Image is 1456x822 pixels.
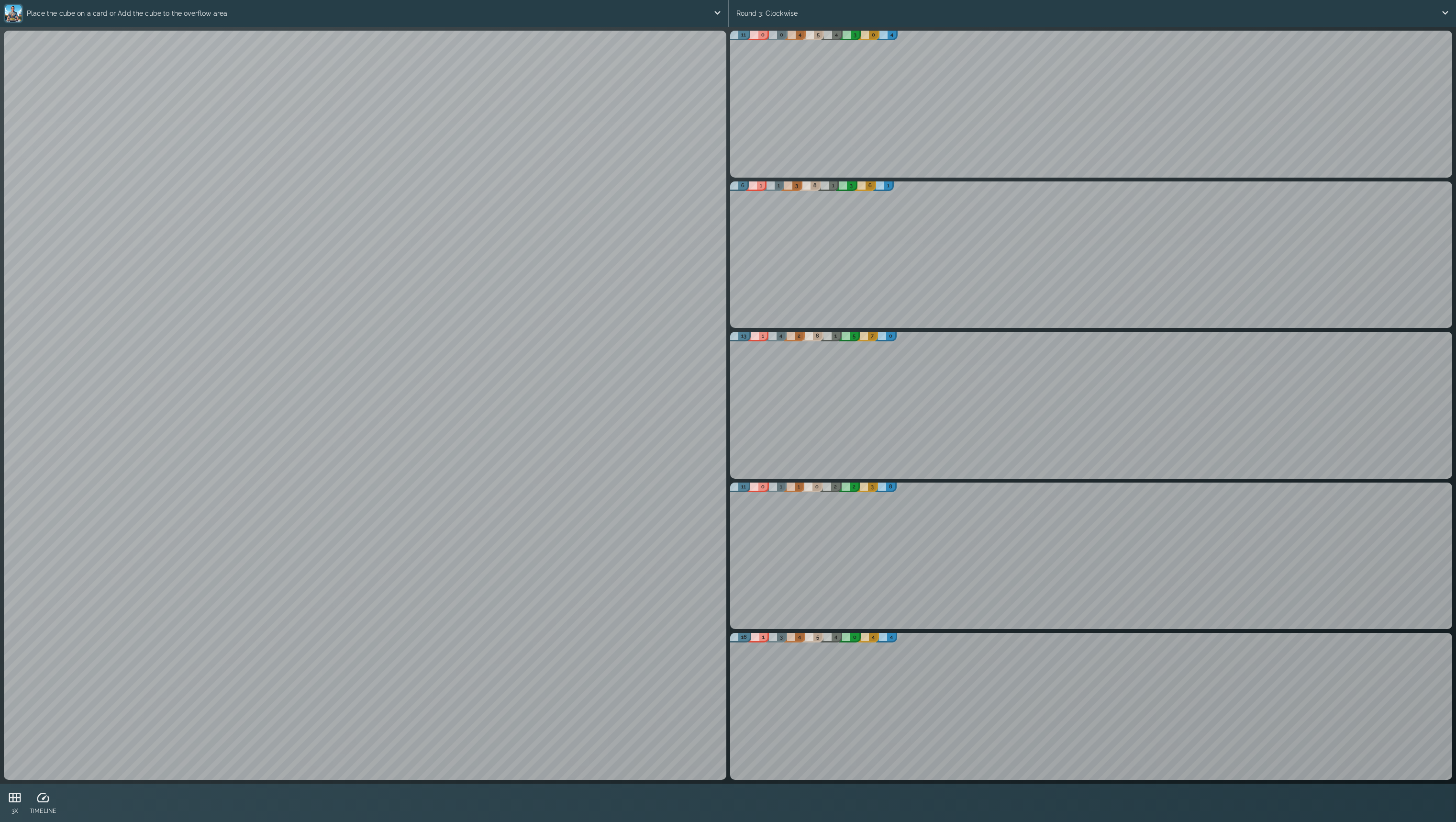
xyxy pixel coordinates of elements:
p: 4 [779,332,782,340]
p: 1 [780,483,782,491]
p: 4 [872,633,875,641]
p: 1 [798,483,800,491]
p: 4 [798,633,801,641]
p: 16 [741,633,747,641]
p: 4 [890,633,893,641]
p: 2 [834,483,837,491]
p: 1 [832,181,834,190]
p: 8 [816,332,819,340]
p: 4 [834,633,837,641]
p: 11 [741,483,746,491]
p: Place the cube on a card or Add the cube to the overflow area [23,4,713,23]
p: 1 [762,633,765,641]
p: 2 [853,483,856,491]
p: 3 [780,633,783,641]
p: 5 [816,633,819,641]
img: a9791aa7379b30831fb32b43151c7d97.png [5,5,22,22]
p: 11 [741,31,746,39]
p: 4 [890,31,893,39]
p: 0 [889,332,892,340]
p: 2 [798,332,800,340]
p: 0 [761,483,765,491]
p: 8 [889,483,892,491]
p: 13 [741,332,746,340]
p: 0 [815,483,819,491]
p: 6 [741,181,745,190]
p: 0 [872,31,875,39]
p: 0 [853,633,856,641]
p: 1 [834,332,837,340]
p: 8 [813,181,817,190]
p: 3 [854,31,856,39]
p: 5 [853,332,856,340]
p: 1 [778,181,780,190]
p: 3 [850,181,853,190]
p: 0 [780,31,783,39]
p: 4 [799,31,801,39]
p: 3 [871,483,874,491]
p: TIMELINE [30,807,56,815]
p: 4 [835,31,838,39]
p: 5 [817,31,820,39]
p: 1 [762,332,764,340]
p: 1 [760,181,762,190]
p: 1 [887,181,889,190]
p: 6 [868,181,872,190]
p: 7 [871,332,874,340]
p: 0 [761,31,765,39]
p: 3X [8,807,22,815]
p: 3 [795,181,798,190]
